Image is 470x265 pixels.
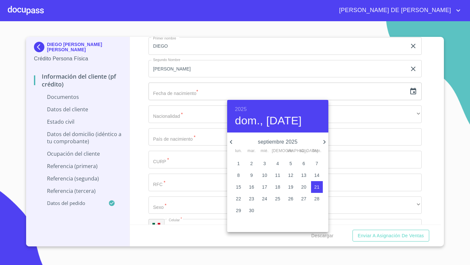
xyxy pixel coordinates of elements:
span: vie. [285,148,297,154]
p: 3 [263,160,266,167]
p: 17 [262,184,267,190]
p: 25 [275,195,280,202]
button: 28 [311,193,323,205]
button: 6 [298,158,310,169]
button: 23 [246,193,258,205]
span: [DEMOGRAPHIC_DATA]. [272,148,284,154]
p: 2 [250,160,253,167]
button: 12 [285,169,297,181]
p: 15 [236,184,241,190]
button: 1 [233,158,244,169]
p: 9 [250,172,253,179]
p: 4 [276,160,279,167]
p: 1 [237,160,240,167]
button: 2025 [235,105,247,114]
button: 26 [285,193,297,205]
button: 17 [259,181,271,193]
button: 5 [285,158,297,169]
p: 24 [262,195,267,202]
p: 29 [236,207,241,214]
p: 28 [314,195,320,202]
button: 25 [272,193,284,205]
button: 10 [259,169,271,181]
p: 12 [288,172,293,179]
span: mar. [246,148,258,154]
p: 26 [288,195,293,202]
button: 24 [259,193,271,205]
p: 7 [316,160,318,167]
p: 5 [290,160,292,167]
p: 19 [288,184,293,190]
p: 23 [249,195,254,202]
button: 30 [246,205,258,216]
button: 15 [233,181,244,193]
p: 30 [249,207,254,214]
button: 3 [259,158,271,169]
p: 18 [275,184,280,190]
button: 13 [298,169,310,181]
p: 8 [237,172,240,179]
p: 14 [314,172,320,179]
button: dom., [DATE] [235,114,302,128]
button: 18 [272,181,284,193]
button: 14 [311,169,323,181]
span: lun. [233,148,244,154]
button: 16 [246,181,258,193]
button: 4 [272,158,284,169]
button: 29 [233,205,244,216]
button: 9 [246,169,258,181]
p: septiembre 2025 [235,138,321,146]
p: 10 [262,172,267,179]
button: 2 [246,158,258,169]
p: 27 [301,195,306,202]
button: 7 [311,158,323,169]
p: 13 [301,172,306,179]
p: 11 [275,172,280,179]
button: 11 [272,169,284,181]
button: 8 [233,169,244,181]
button: 21 [311,181,323,193]
button: 19 [285,181,297,193]
p: 16 [249,184,254,190]
button: 22 [233,193,244,205]
button: 27 [298,193,310,205]
p: 20 [301,184,306,190]
span: sáb. [298,148,310,154]
p: 21 [314,184,320,190]
p: 22 [236,195,241,202]
span: mié. [259,148,271,154]
button: 20 [298,181,310,193]
span: dom. [311,148,323,154]
p: 6 [303,160,305,167]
